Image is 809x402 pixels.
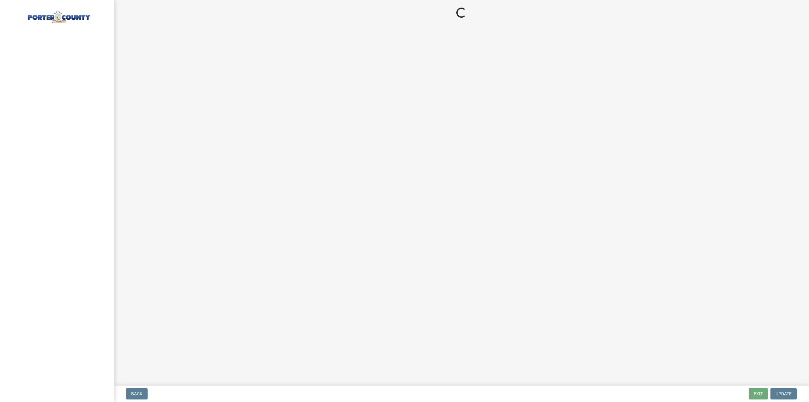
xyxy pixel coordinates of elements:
[776,391,792,396] span: Update
[126,388,148,399] button: Back
[749,388,768,399] button: Exit
[13,7,104,24] img: Porter County, Indiana
[770,388,797,399] button: Update
[131,391,143,396] span: Back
